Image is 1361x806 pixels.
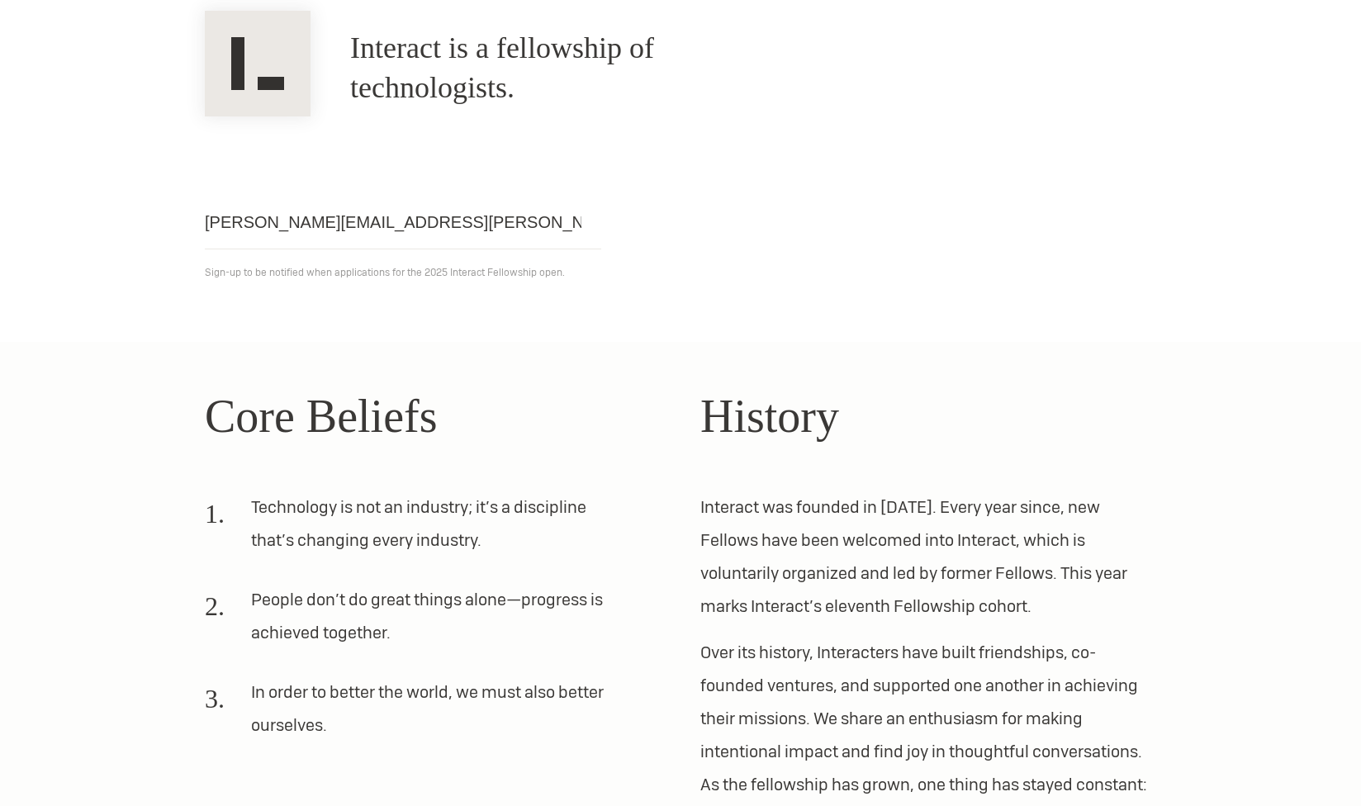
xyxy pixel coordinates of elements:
p: Sign-up to be notified when applications for the 2025 Interact Fellowship open. [205,263,1156,282]
h1: Interact is a fellowship of technologists. [350,29,796,108]
img: Interact Logo [205,11,311,116]
h2: History [700,382,1156,451]
p: Interact was founded in [DATE]. Every year since, new Fellows have been welcomed into Interact, w... [700,491,1156,623]
li: Technology is not an industry; it’s a discipline that’s changing every industry. [205,491,621,570]
li: People don’t do great things alone—progress is achieved together. [205,583,621,662]
li: In order to better the world, we must also better ourselves. [205,676,621,755]
h2: Core Beliefs [205,382,661,451]
input: Email address... [205,196,601,249]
